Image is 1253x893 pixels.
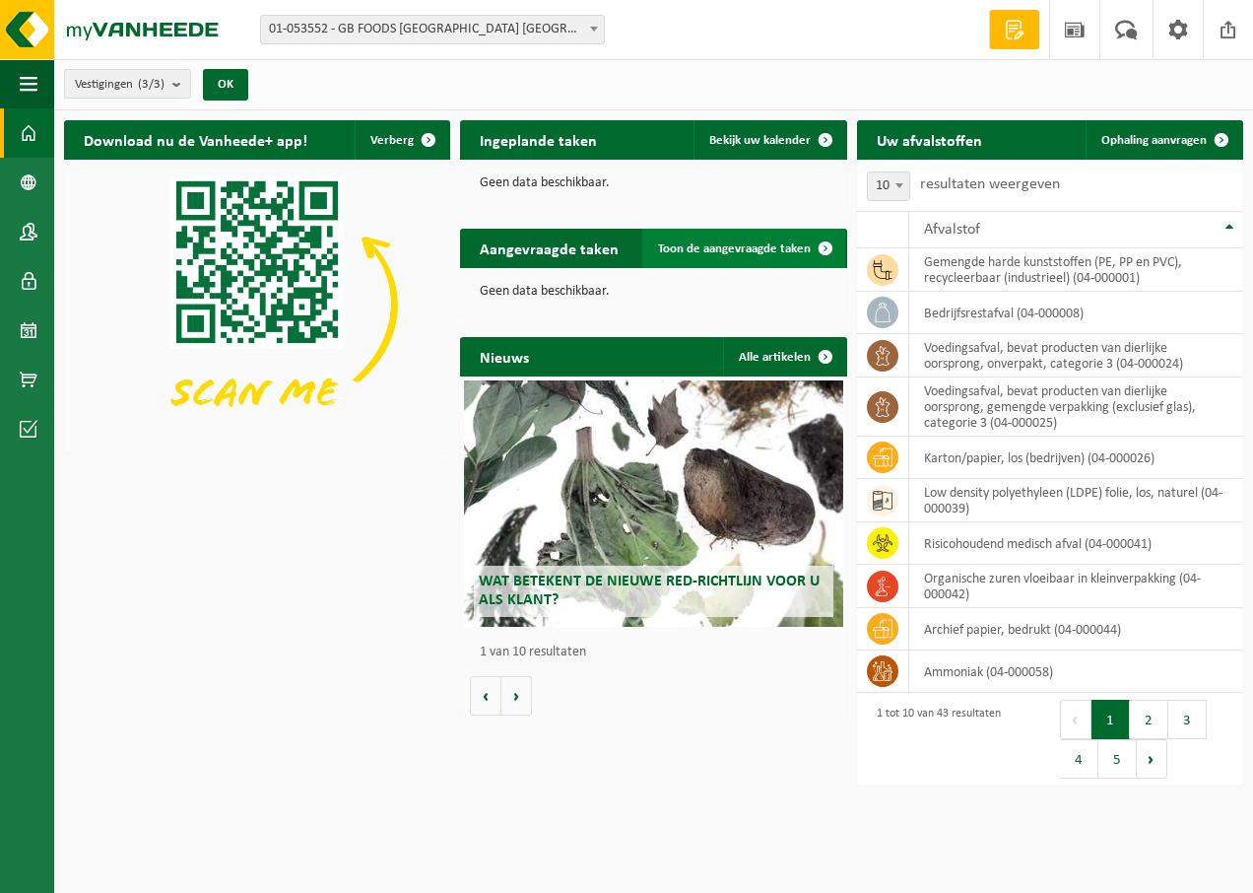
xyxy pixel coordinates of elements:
button: 4 [1060,739,1098,779]
td: karton/papier, los (bedrijven) (04-000026) [909,437,1243,479]
a: Wat betekent de nieuwe RED-richtlijn voor u als klant? [464,380,842,627]
h2: Ingeplande taken [460,120,617,159]
span: Vestigingen [75,70,165,100]
div: 1 tot 10 van 43 resultaten [867,698,1001,781]
p: 1 van 10 resultaten [480,646,836,659]
span: Ophaling aanvragen [1101,134,1207,147]
td: bedrijfsrestafval (04-000008) [909,292,1243,334]
button: 3 [1168,700,1207,739]
span: 01-053552 - GB FOODS BELGIUM NV - PUURS-SINT-AMANDS [260,15,605,44]
span: Wat betekent de nieuwe RED-richtlijn voor u als klant? [479,574,820,608]
button: Verberg [355,120,448,160]
img: Download de VHEPlus App [64,160,450,449]
span: Toon de aangevraagde taken [658,242,811,255]
td: voedingsafval, bevat producten van dierlijke oorsprong, gemengde verpakking (exclusief glas), cat... [909,378,1243,437]
button: Vestigingen(3/3) [64,69,191,99]
td: gemengde harde kunststoffen (PE, PP en PVC), recycleerbaar (industrieel) (04-000001) [909,248,1243,292]
h2: Nieuws [460,337,549,376]
td: organische zuren vloeibaar in kleinverpakking (04-000042) [909,565,1243,608]
td: archief papier, bedrukt (04-000044) [909,608,1243,651]
p: Geen data beschikbaar. [480,285,826,299]
td: risicohoudend medisch afval (04-000041) [909,522,1243,565]
a: Alle artikelen [723,337,845,377]
button: 5 [1098,739,1137,779]
label: resultaten weergeven [920,176,1060,192]
span: Bekijk uw kalender [709,134,811,147]
button: Next [1137,739,1167,779]
button: Previous [1060,700,1091,739]
button: 1 [1091,700,1130,739]
span: 10 [867,172,910,201]
span: 10 [868,172,909,200]
count: (3/3) [138,78,165,91]
a: Ophaling aanvragen [1086,120,1241,160]
td: voedingsafval, bevat producten van dierlijke oorsprong, onverpakt, categorie 3 (04-000024) [909,334,1243,378]
button: 2 [1130,700,1168,739]
a: Bekijk uw kalender [693,120,845,160]
h2: Download nu de Vanheede+ app! [64,120,327,159]
span: 01-053552 - GB FOODS BELGIUM NV - PUURS-SINT-AMANDS [261,16,604,43]
span: Verberg [370,134,414,147]
p: Geen data beschikbaar. [480,176,826,190]
h2: Aangevraagde taken [460,229,638,267]
button: Volgende [501,676,532,716]
td: low density polyethyleen (LDPE) folie, los, naturel (04-000039) [909,479,1243,522]
button: OK [203,69,248,101]
span: Afvalstof [924,222,980,238]
button: Vorige [470,676,501,716]
a: Toon de aangevraagde taken [642,229,845,268]
td: ammoniak (04-000058) [909,651,1243,693]
h2: Uw afvalstoffen [857,120,1002,159]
